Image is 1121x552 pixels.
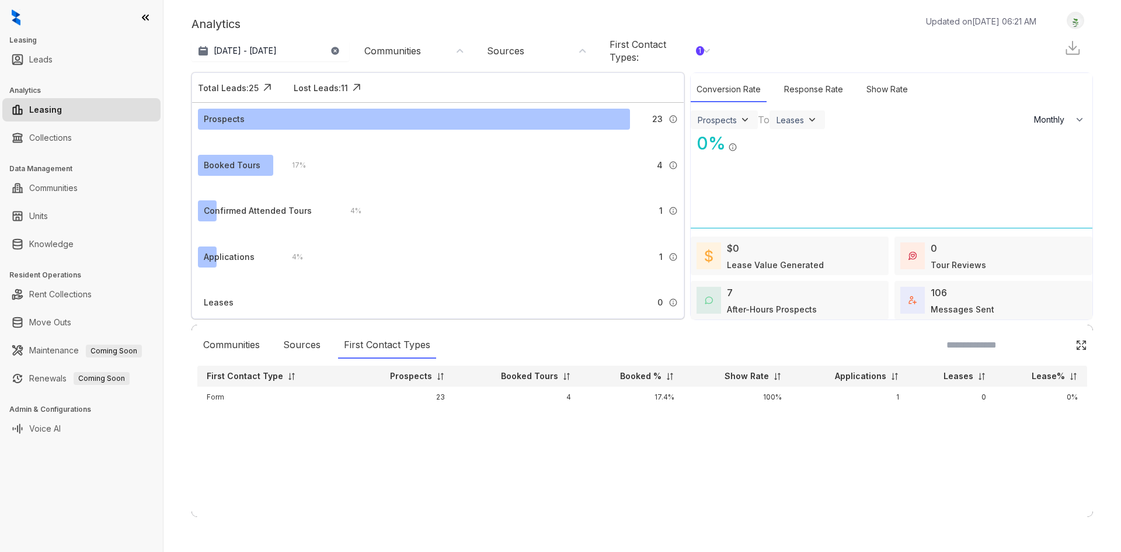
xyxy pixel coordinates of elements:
[204,204,312,217] div: Confirmed Attended Tours
[944,370,973,382] p: Leases
[727,303,817,315] div: After-Hours Prospects
[931,259,986,271] div: Tour Reviews
[908,387,995,408] td: 0
[806,114,818,126] img: ViewFilterArrow
[652,113,663,126] span: 23
[348,79,365,96] img: Click Icon
[339,204,361,217] div: 4 %
[669,114,678,124] img: Info
[2,176,161,200] li: Communities
[728,143,737,152] img: Info
[657,159,663,172] span: 4
[9,404,163,415] h3: Admin & Configurations
[995,387,1087,408] td: 0%
[691,77,767,102] div: Conversion Rate
[29,48,53,71] a: Leads
[705,249,713,263] img: LeaseValue
[1027,109,1092,130] button: Monthly
[931,303,994,315] div: Messages Sent
[204,296,234,309] div: Leases
[2,283,161,306] li: Rent Collections
[1069,372,1078,381] img: sorting
[705,296,713,305] img: AfterHoursConversations
[691,130,726,157] div: 0 %
[669,161,678,170] img: Info
[29,204,48,228] a: Units
[2,48,161,71] li: Leads
[610,38,704,64] div: First Contact Types :
[739,114,751,126] img: ViewFilterArrow
[926,15,1036,27] p: Updated on [DATE] 06:21 AM
[259,79,276,96] img: Click Icon
[9,85,163,96] h3: Analytics
[204,159,260,172] div: Booked Tours
[280,159,306,172] div: 17 %
[1067,15,1084,27] img: UserAvatar
[758,113,770,127] div: To
[666,372,674,381] img: sorting
[727,259,824,271] div: Lease Value Generated
[698,115,737,125] div: Prospects
[773,372,782,381] img: sorting
[791,387,908,408] td: 1
[192,40,349,61] button: [DATE] - [DATE]
[562,372,571,381] img: sorting
[659,251,663,263] span: 1
[29,311,71,334] a: Move Outs
[777,115,804,125] div: Leases
[29,367,130,390] a: RenewalsComing Soon
[835,370,886,382] p: Applications
[908,296,917,304] img: TotalFum
[9,270,163,280] h3: Resident Operations
[725,370,769,382] p: Show Rate
[890,372,899,381] img: sorting
[197,332,266,359] div: Communities
[2,98,161,121] li: Leasing
[2,126,161,150] li: Collections
[931,241,937,255] div: 0
[198,82,259,94] div: Total Leads: 25
[2,339,161,362] li: Maintenance
[778,77,849,102] div: Response Rate
[390,370,432,382] p: Prospects
[29,98,62,121] a: Leasing
[1032,370,1065,382] p: Lease%
[659,204,663,217] span: 1
[2,204,161,228] li: Units
[684,387,791,408] td: 100%
[2,311,161,334] li: Move Outs
[204,251,255,263] div: Applications
[12,9,20,26] img: logo
[620,370,662,382] p: Booked %
[580,387,684,408] td: 17.4%
[287,372,296,381] img: sorting
[338,332,436,359] div: First Contact Types
[977,372,986,381] img: sorting
[908,252,917,260] img: TourReviews
[669,206,678,216] img: Info
[737,132,755,150] img: Click Icon
[727,241,739,255] div: $0
[696,46,704,55] div: 1
[727,286,733,300] div: 7
[364,44,421,57] div: Communities
[29,126,72,150] a: Collections
[74,372,130,385] span: Coming Soon
[350,387,454,408] td: 23
[214,45,277,57] p: [DATE] - [DATE]
[207,370,283,382] p: First Contact Type
[2,417,161,440] li: Voice AI
[204,113,245,126] div: Prospects
[280,251,303,263] div: 4 %
[669,252,678,262] img: Info
[277,332,326,359] div: Sources
[294,82,348,94] div: Lost Leads: 11
[861,77,914,102] div: Show Rate
[2,367,161,390] li: Renewals
[86,345,142,357] span: Coming Soon
[9,164,163,174] h3: Data Management
[2,232,161,256] li: Knowledge
[29,176,78,200] a: Communities
[29,283,92,306] a: Rent Collections
[501,370,558,382] p: Booked Tours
